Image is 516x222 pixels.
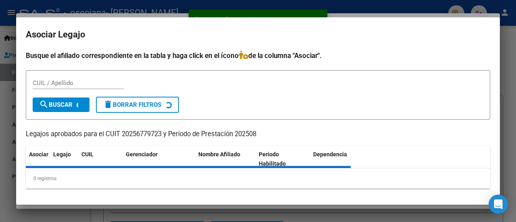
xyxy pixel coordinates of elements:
span: Nombre Afiliado [198,151,240,158]
datatable-header-cell: Dependencia [310,146,370,172]
datatable-header-cell: Periodo Habilitado [256,146,310,172]
h2: Asociar Legajo [26,27,490,42]
h4: Busque el afiliado correspondiente en la tabla y haga click en el ícono de la columna "Asociar". [26,50,490,61]
span: CUIL [81,151,94,158]
button: Borrar Filtros [96,97,179,113]
div: 0 registros [26,168,490,189]
datatable-header-cell: Asociar [26,146,50,172]
span: Periodo Habilitado [259,151,286,167]
p: Legajos aprobados para el CUIT 20256779723 y Período de Prestación 202508 [26,129,490,139]
span: Gerenciador [126,151,158,158]
span: Dependencia [313,151,347,158]
span: Borrar Filtros [103,101,161,108]
mat-icon: search [39,100,49,109]
button: Buscar [33,98,89,112]
datatable-header-cell: Legajo [50,146,78,172]
span: Buscar [39,101,73,108]
datatable-header-cell: CUIL [78,146,123,172]
span: Asociar [29,151,48,158]
mat-icon: delete [103,100,113,109]
datatable-header-cell: Nombre Afiliado [195,146,256,172]
div: Open Intercom Messenger [489,195,508,214]
datatable-header-cell: Gerenciador [123,146,195,172]
span: Legajo [53,151,71,158]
